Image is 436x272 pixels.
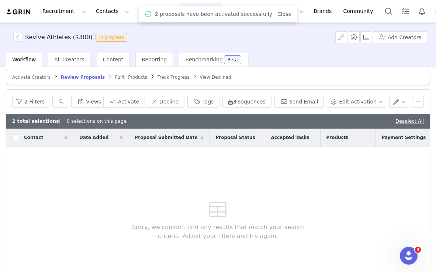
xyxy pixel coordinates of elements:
span: Track Progress [158,75,189,80]
button: Search [381,3,397,20]
span: 3 [415,247,421,253]
button: Views [71,96,114,108]
button: Sequences [222,96,271,108]
button: Reporting [263,3,309,20]
button: Content [222,3,263,20]
span: Proposal Submitted Date [135,134,198,141]
button: Edit Activation [327,96,386,108]
span: Sorry, we couldn't find any results that match your search criteria. Adjust your filters and try ... [121,223,315,241]
a: Close [277,11,291,17]
b: 2 total selections [12,118,59,124]
button: 2 Filters [12,96,49,108]
h3: Revive Athletes ($300) [25,33,93,42]
span: Contact [24,134,43,141]
span: Accepted Tasks [271,134,309,141]
div: | 0 selections on this page [12,118,127,125]
span: Payment Settings [382,134,426,141]
span: Proposal Status [216,134,255,141]
button: Decline [145,96,184,108]
span: Activate Creators [12,75,51,80]
div: Beta [228,58,238,62]
i: icon: search [59,99,64,104]
button: Recruitment [38,3,91,20]
iframe: Intercom live chat [400,247,418,265]
span: In progress [96,33,128,42]
button: Tags [187,96,219,108]
input: Search... [52,96,68,108]
button: Notifications [414,3,430,20]
span: 2 proposals have been activated successfully [155,10,272,18]
span: Benchmarking [185,57,222,62]
span: Review Proposals [61,75,105,80]
span: View Declined [200,75,231,80]
a: Community [339,3,381,20]
span: Content [103,57,124,62]
button: Add Creators [373,31,427,43]
a: Brands [309,3,338,20]
button: Contacts [91,3,134,20]
span: Fulfill Products [115,75,147,80]
img: grin logo [6,8,32,16]
span: Reporting [142,57,167,62]
a: Deselect All [395,118,424,124]
button: Activate [103,96,145,108]
span: [object Object] [13,33,130,42]
button: Messages [134,3,180,20]
span: All Creators [54,57,84,62]
span: Date Added [79,134,108,141]
span: Workflow [12,57,36,62]
a: Tasks [397,3,413,20]
span: Products [326,134,349,141]
button: Send Email [274,96,324,108]
button: Program [180,3,222,20]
